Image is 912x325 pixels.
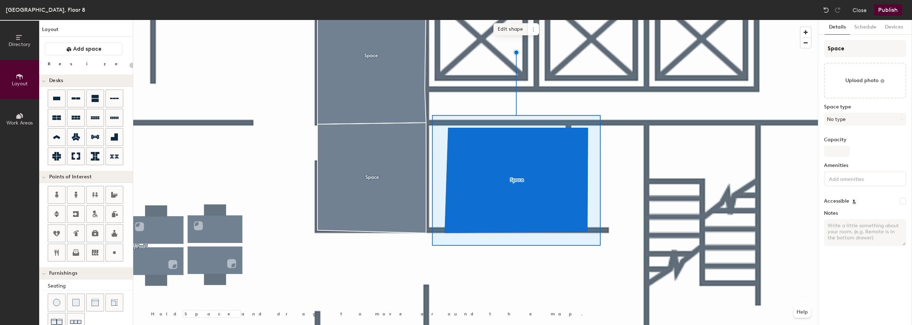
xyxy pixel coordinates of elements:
[853,4,867,16] button: Close
[824,210,906,216] label: Notes
[824,104,906,110] label: Space type
[45,42,123,55] button: Add space
[6,120,33,126] span: Work Areas
[825,20,850,35] button: Details
[824,63,906,98] button: Upload photo
[881,20,907,35] button: Devices
[493,23,528,35] span: Edit shape
[834,6,841,14] img: Redo
[86,294,104,311] button: Couch (middle)
[48,294,66,311] button: Stool
[49,270,77,276] span: Furnishings
[828,174,892,183] input: Add amenities
[794,306,811,318] button: Help
[824,113,906,126] button: No type
[53,299,60,306] img: Stool
[39,26,133,37] h1: Layout
[874,4,902,16] button: Publish
[48,282,133,290] div: Seating
[72,299,79,306] img: Cushion
[49,174,92,180] span: Points of Interest
[48,61,126,67] div: Resize
[823,6,830,14] img: Undo
[105,294,123,311] button: Couch (corner)
[73,45,102,52] span: Add space
[12,81,28,87] span: Layout
[92,299,99,306] img: Couch (middle)
[824,198,849,204] label: Accessible
[67,294,85,311] button: Cushion
[49,78,63,83] span: Desks
[824,137,906,143] label: Capacity
[6,5,85,14] div: [GEOGRAPHIC_DATA], Floor 8
[9,41,31,47] span: Directory
[850,20,881,35] button: Schedule
[111,299,118,306] img: Couch (corner)
[824,163,906,168] label: Amenities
